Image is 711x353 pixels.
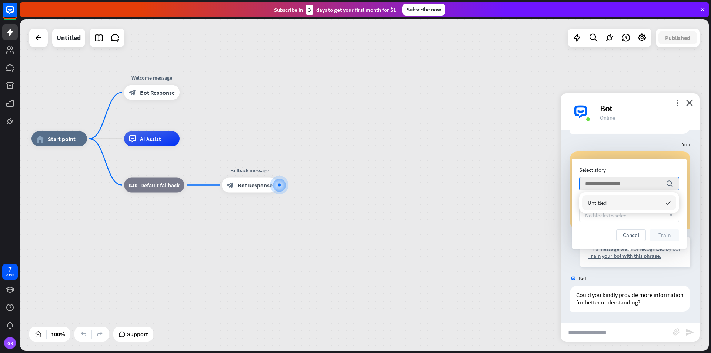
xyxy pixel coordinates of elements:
[140,182,180,189] span: Default fallback
[140,89,175,96] span: Bot Response
[140,135,161,143] span: AI Assist
[579,275,587,282] span: Bot
[129,182,137,189] i: block_fallback
[127,328,148,340] span: Support
[579,166,679,173] div: Select story
[600,114,691,121] div: Online
[588,245,682,252] div: This message was not recognized by bot.
[6,273,14,278] div: days
[118,74,185,81] div: Welcome message
[129,89,136,96] i: block_bot_response
[238,182,273,189] span: Bot Response
[616,229,646,241] button: Cancel
[588,199,607,206] span: Untitled
[2,264,18,280] a: 7 days
[666,200,671,205] i: checked
[658,31,697,44] button: Published
[674,99,681,106] i: more_vert
[588,252,682,259] div: Train your bot with this phrase.
[585,212,628,219] span: No blocks to select
[665,213,673,217] i: arrow_down
[49,328,67,340] div: 100%
[570,286,690,312] div: Could you kindly provide more information for better understanding?
[227,182,234,189] i: block_bot_response
[650,229,679,241] button: Train
[48,135,76,143] span: Start point
[216,167,283,174] div: Fallback message
[682,141,690,148] span: You
[673,328,680,336] i: block_attachment
[600,103,691,114] div: Bot
[685,328,694,337] i: send
[8,266,12,273] div: 7
[402,4,445,16] div: Subscribe now
[306,5,313,15] div: 3
[4,337,16,349] div: GR
[666,180,673,187] i: search
[570,151,690,229] div: i have been taking [PERSON_NAME] for 6 months and my weight has gone from 17st 10 to 13st 10 . my...
[57,29,81,47] div: Untitled
[36,135,44,143] i: home_2
[6,3,28,25] button: Open LiveChat chat widget
[686,99,693,106] i: close
[274,5,396,15] div: Subscribe in days to get your first month for $1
